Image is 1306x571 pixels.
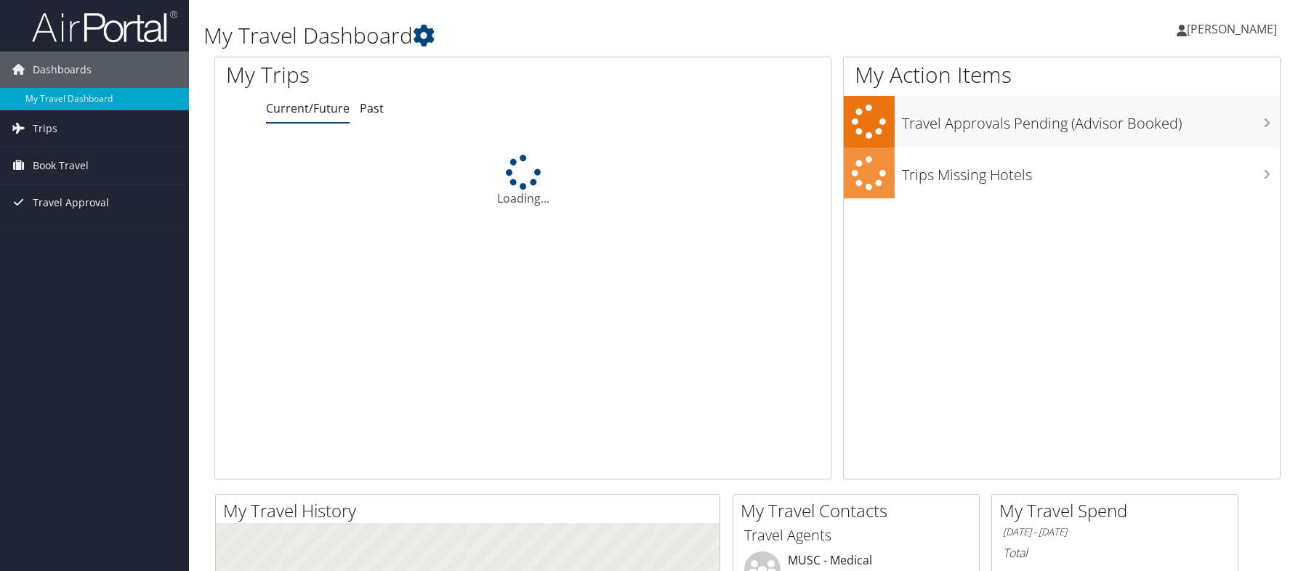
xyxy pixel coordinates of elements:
h6: [DATE] - [DATE] [1003,525,1227,539]
span: Book Travel [33,147,89,184]
a: Travel Approvals Pending (Advisor Booked) [844,96,1281,147]
span: [PERSON_NAME] [1187,21,1277,37]
h1: My Action Items [844,60,1281,90]
span: Travel Approval [33,185,109,221]
h2: My Travel History [223,498,719,523]
span: Dashboards [33,52,92,88]
img: airportal-logo.png [32,9,177,44]
a: Trips Missing Hotels [844,147,1281,199]
h3: Travel Agents [744,525,968,546]
h1: My Travel Dashboard [203,20,929,51]
h6: Total [1003,545,1227,561]
h1: My Trips [226,60,563,90]
a: Current/Future [266,100,350,116]
h3: Trips Missing Hotels [902,158,1281,185]
div: Loading... [215,155,831,207]
a: [PERSON_NAME] [1177,7,1291,51]
h2: My Travel Spend [999,498,1238,523]
a: Past [360,100,384,116]
h2: My Travel Contacts [741,498,979,523]
span: Trips [33,110,57,147]
h3: Travel Approvals Pending (Advisor Booked) [902,106,1281,134]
